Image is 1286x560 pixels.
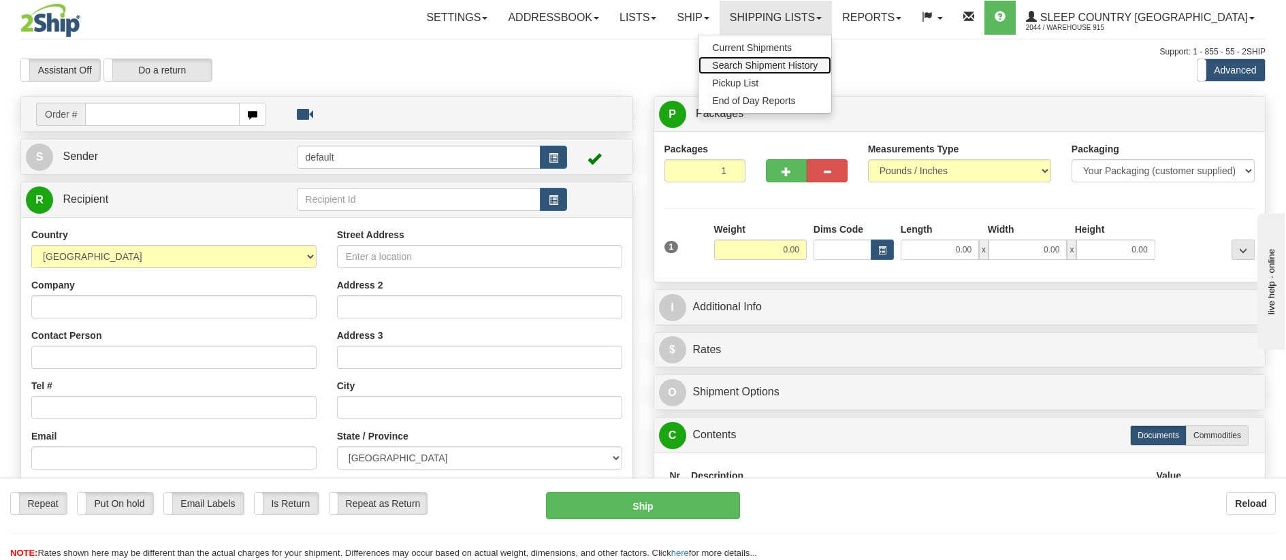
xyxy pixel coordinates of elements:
[666,1,719,35] a: Ship
[1037,12,1248,23] span: Sleep Country [GEOGRAPHIC_DATA]
[1075,223,1105,236] label: Height
[36,103,85,126] span: Order #
[337,379,355,393] label: City
[1067,240,1076,260] span: x
[720,1,832,35] a: Shipping lists
[63,150,98,162] span: Sender
[814,223,863,236] label: Dims Code
[1235,498,1267,509] b: Reload
[337,228,404,242] label: Street Address
[20,3,80,37] img: logo2044.jpg
[1130,425,1187,446] label: Documents
[255,493,319,514] label: Is Return
[498,1,609,35] a: Addressbook
[297,188,541,211] input: Recipient Id
[337,429,408,443] label: State / Province
[20,46,1266,58] div: Support: 1 - 855 - 55 - 2SHIP
[164,493,244,514] label: Email Labels
[714,223,745,236] label: Weight
[659,379,686,406] span: O
[609,1,666,35] a: Lists
[712,95,795,106] span: End of Day Reports
[11,493,67,514] label: Repeat
[659,101,686,128] span: P
[698,92,831,110] a: End of Day Reports
[104,59,212,81] label: Do a return
[329,493,427,514] label: Repeat as Return
[10,548,37,558] span: NOTE:
[546,492,740,519] button: Ship
[712,78,758,88] span: Pickup List
[31,329,101,342] label: Contact Person
[337,245,622,268] input: Enter a location
[337,329,383,342] label: Address 3
[26,186,53,214] span: R
[664,142,709,156] label: Packages
[26,186,266,214] a: R Recipient
[659,293,1261,321] a: IAdditional Info
[698,56,831,74] a: Search Shipment History
[1072,142,1119,156] label: Packaging
[1232,240,1255,260] div: ...
[21,59,100,81] label: Assistant Off
[297,146,541,169] input: Sender Id
[712,42,792,53] span: Current Shipments
[416,1,498,35] a: Settings
[659,294,686,321] span: I
[659,378,1261,406] a: OShipment Options
[1026,21,1128,35] span: 2044 / Warehouse 915
[337,278,383,292] label: Address 2
[698,74,831,92] a: Pickup List
[1255,210,1285,349] iframe: chat widget
[659,100,1261,128] a: P Packages
[1016,1,1265,35] a: Sleep Country [GEOGRAPHIC_DATA] 2044 / Warehouse 915
[664,463,686,489] th: Nr
[832,1,912,35] a: Reports
[659,336,686,363] span: $
[31,379,52,393] label: Tel #
[26,143,297,171] a: S Sender
[979,240,988,260] span: x
[664,241,679,253] span: 1
[696,108,743,119] span: Packages
[868,142,959,156] label: Measurements Type
[31,429,57,443] label: Email
[988,223,1014,236] label: Width
[659,336,1261,364] a: $Rates
[1226,492,1276,515] button: Reload
[686,463,1151,489] th: Description
[1197,59,1265,81] label: Advanced
[698,39,831,56] a: Current Shipments
[659,421,1261,449] a: CContents
[901,223,933,236] label: Length
[31,228,68,242] label: Country
[671,548,689,558] a: here
[78,493,153,514] label: Put On hold
[10,12,126,22] div: live help - online
[1151,463,1187,489] th: Value
[31,278,75,292] label: Company
[712,60,818,71] span: Search Shipment History
[659,422,686,449] span: C
[1186,425,1249,446] label: Commodities
[26,144,53,171] span: S
[63,193,108,205] span: Recipient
